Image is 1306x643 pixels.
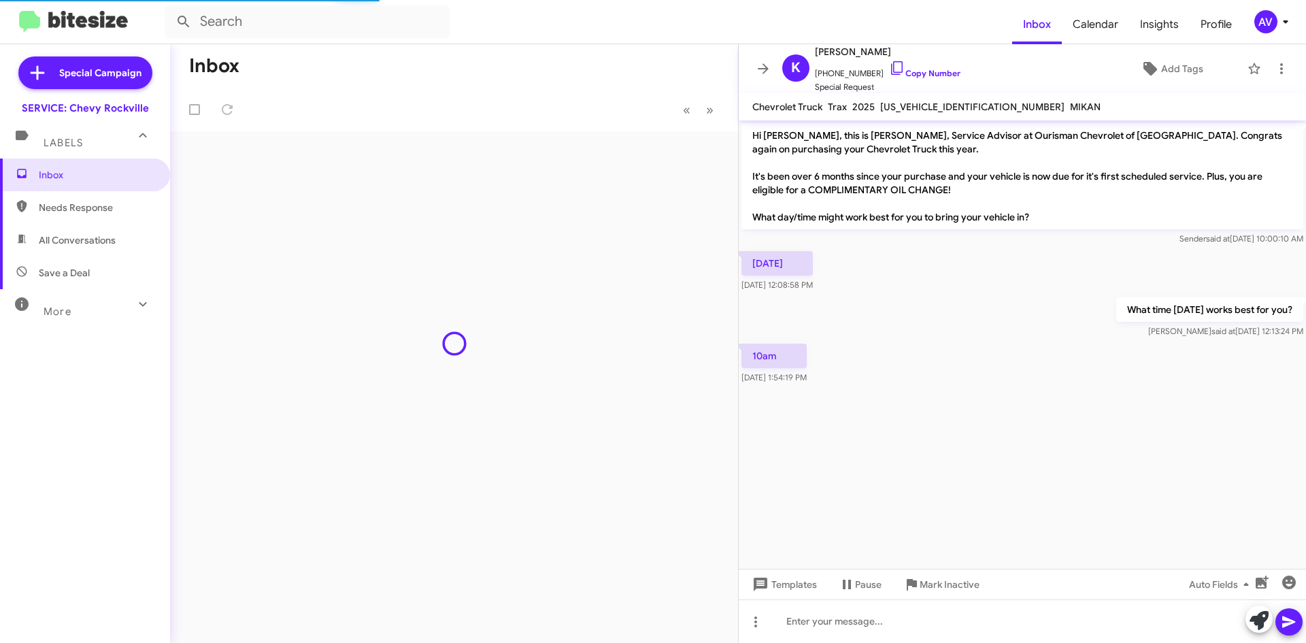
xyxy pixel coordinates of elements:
[39,266,90,280] span: Save a Deal
[1129,5,1190,44] a: Insights
[815,44,960,60] span: [PERSON_NAME]
[675,96,699,124] button: Previous
[889,68,960,78] a: Copy Number
[44,306,71,318] span: More
[1062,5,1129,44] a: Calendar
[1243,10,1291,33] button: AV
[39,201,154,214] span: Needs Response
[741,251,813,276] p: [DATE]
[22,101,149,115] div: SERVICE: Chevy Rockville
[189,55,239,77] h1: Inbox
[741,372,807,382] span: [DATE] 1:54:19 PM
[920,572,979,597] span: Mark Inactive
[880,101,1065,113] span: [US_VEHICLE_IDENTIFICATION_NUMBER]
[815,60,960,80] span: [PHONE_NUMBER]
[39,168,154,182] span: Inbox
[1012,5,1062,44] a: Inbox
[741,123,1303,229] p: Hi [PERSON_NAME], this is [PERSON_NAME], Service Advisor at Ourisman Chevrolet of [GEOGRAPHIC_DAT...
[855,572,882,597] span: Pause
[698,96,722,124] button: Next
[791,57,801,79] span: K
[1211,326,1235,336] span: said at
[1161,56,1203,81] span: Add Tags
[675,96,722,124] nav: Page navigation example
[1070,101,1101,113] span: MIKAN
[1101,56,1241,81] button: Add Tags
[683,101,690,118] span: «
[1116,297,1303,322] p: What time [DATE] works best for you?
[1148,326,1303,336] span: [PERSON_NAME] [DATE] 12:13:24 PM
[892,572,990,597] button: Mark Inactive
[739,572,828,597] button: Templates
[1189,572,1254,597] span: Auto Fields
[828,572,892,597] button: Pause
[752,101,822,113] span: Chevrolet Truck
[59,66,141,80] span: Special Campaign
[750,572,817,597] span: Templates
[828,101,847,113] span: Trax
[1206,233,1230,244] span: said at
[18,56,152,89] a: Special Campaign
[815,80,960,94] span: Special Request
[741,344,807,368] p: 10am
[1190,5,1243,44] a: Profile
[1254,10,1277,33] div: AV
[852,101,875,113] span: 2025
[44,137,83,149] span: Labels
[165,5,450,38] input: Search
[706,101,714,118] span: »
[39,233,116,247] span: All Conversations
[1179,233,1303,244] span: Sender [DATE] 10:00:10 AM
[1178,572,1265,597] button: Auto Fields
[741,280,813,290] span: [DATE] 12:08:58 PM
